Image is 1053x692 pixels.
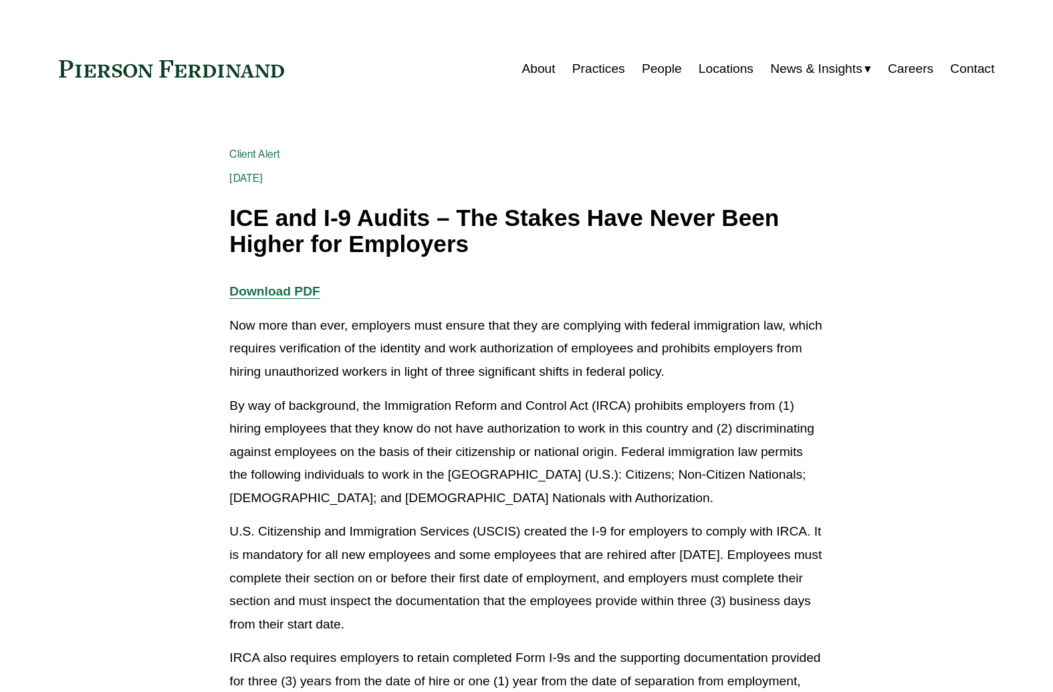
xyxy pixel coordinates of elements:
h1: ICE and I-9 Audits – The Stakes Have Never Been Higher for Employers [229,205,823,257]
p: By way of background, the Immigration Reform and Control Act (IRCA) prohibits employers from (1) ... [229,394,823,510]
span: [DATE] [229,172,263,185]
a: Client Alert [229,148,280,160]
a: Locations [699,56,753,82]
p: Now more than ever, employers must ensure that they are complying with federal immigration law, w... [229,314,823,384]
a: Contact [950,56,994,82]
a: Careers [888,56,933,82]
a: Practices [572,56,625,82]
a: About [521,56,555,82]
a: Download PDF [229,284,320,298]
p: U.S. Citizenship and Immigration Services (USCIS) created the I-9 for employers to comply with IR... [229,520,823,636]
span: News & Insights [770,57,862,81]
a: folder dropdown [770,56,871,82]
a: People [642,56,682,82]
